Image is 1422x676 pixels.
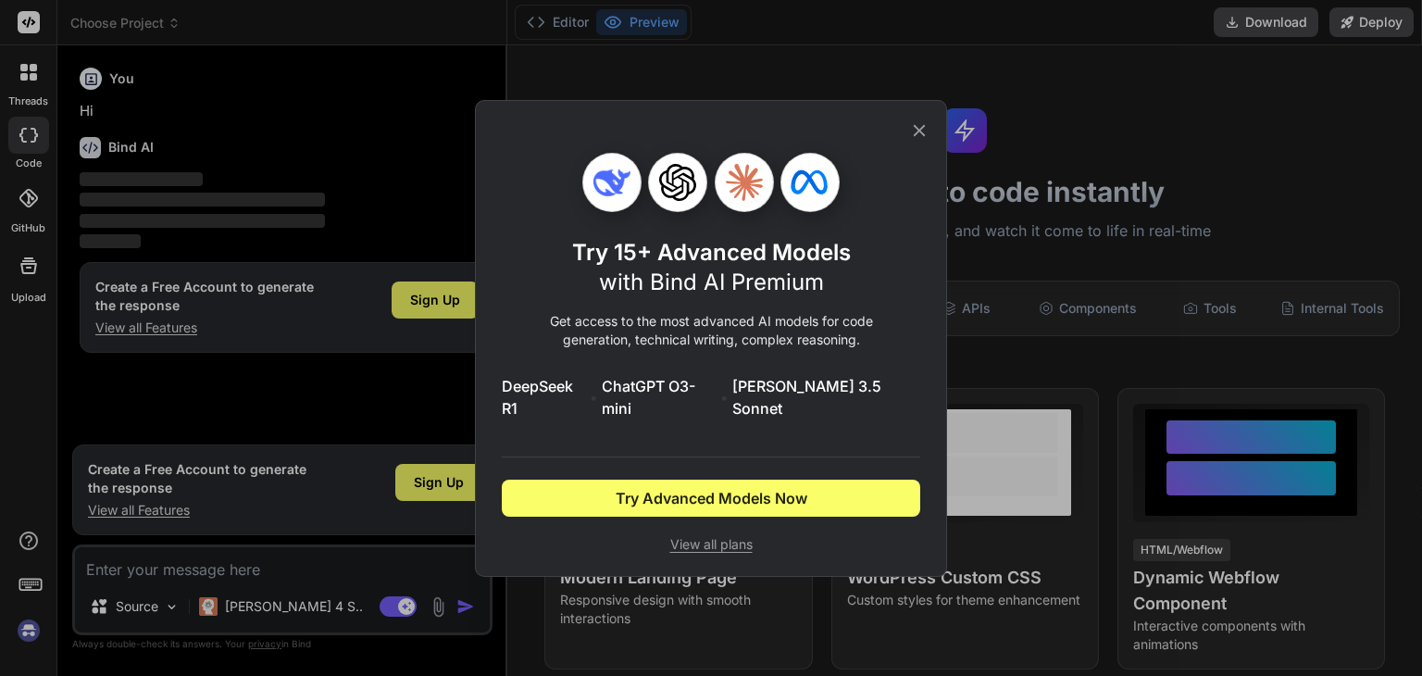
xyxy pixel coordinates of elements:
button: Try Advanced Models Now [502,480,920,517]
span: DeepSeek R1 [502,375,586,419]
h1: Try 15+ Advanced Models [572,238,851,297]
span: ChatGPT O3-mini [602,375,717,419]
img: Deepseek [593,164,630,201]
span: • [720,386,729,408]
span: [PERSON_NAME] 3.5 Sonnet [732,375,920,419]
span: View all plans [502,535,920,554]
span: Try Advanced Models Now [616,487,807,509]
span: • [590,386,598,408]
span: with Bind AI Premium [599,269,824,295]
p: Get access to the most advanced AI models for code generation, technical writing, complex reasoning. [502,312,920,349]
